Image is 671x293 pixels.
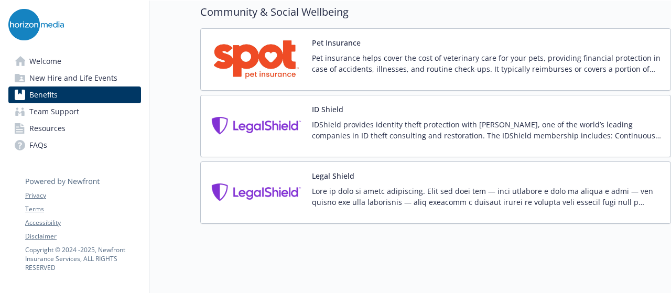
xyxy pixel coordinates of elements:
a: New Hire and Life Events [8,70,141,86]
button: Legal Shield [312,170,354,181]
button: Pet Insurance [312,37,361,48]
span: Resources [29,120,66,137]
p: IDShield provides identity theft protection with [PERSON_NAME], one of the world’s leading compan... [312,119,662,141]
a: Terms [25,204,140,214]
a: FAQs [8,137,141,154]
a: Accessibility [25,218,140,227]
span: Benefits [29,86,58,103]
span: New Hire and Life Events [29,70,117,86]
p: Copyright © 2024 - 2025 , Newfront Insurance Services, ALL RIGHTS RESERVED [25,245,140,272]
h2: Community & Social Wellbeing [200,4,671,20]
img: Legal Shield carrier logo [209,170,304,215]
a: Disclaimer [25,232,140,241]
p: Pet insurance helps cover the cost of veterinary care for your pets, providing financial protecti... [312,52,662,74]
img: Spot Pet Insurance carrier logo [209,37,304,82]
span: Team Support [29,103,79,120]
button: ID Shield [312,104,343,115]
a: Team Support [8,103,141,120]
span: FAQs [29,137,47,154]
a: Privacy [25,191,140,200]
img: Legal Shield carrier logo [209,104,304,148]
a: Benefits [8,86,141,103]
span: Welcome [29,53,61,70]
a: Welcome [8,53,141,70]
p: Lore ip dolo si ametc adipiscing. Elit sed doei tem — inci utlabore e dolo ma aliqua e admi — ven... [312,186,662,208]
a: Resources [8,120,141,137]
